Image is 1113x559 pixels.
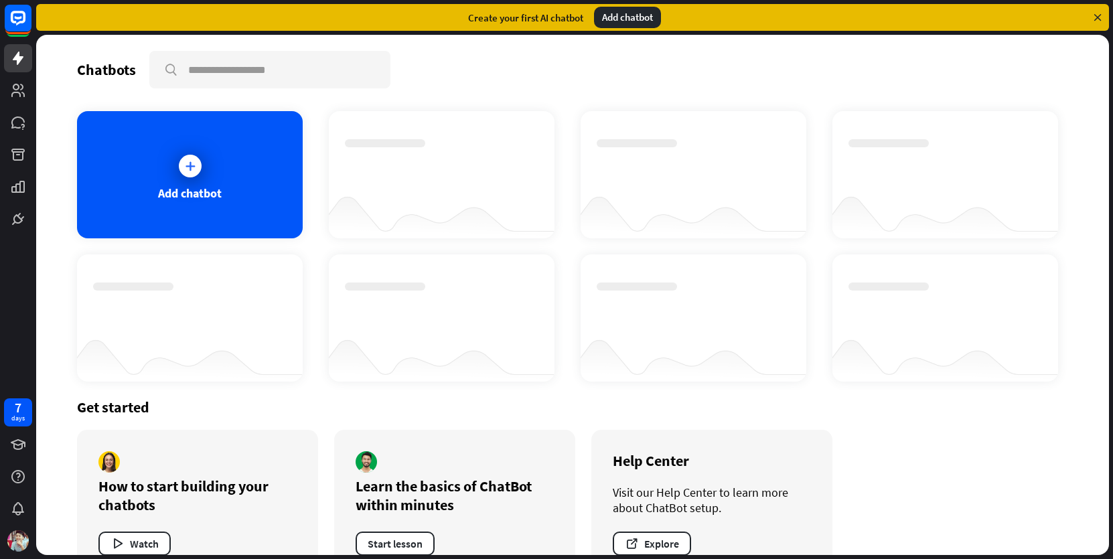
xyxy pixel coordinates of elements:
[98,451,120,473] img: author
[98,532,171,556] button: Watch
[158,185,222,201] div: Add chatbot
[11,5,51,46] button: Open LiveChat chat widget
[468,11,583,24] div: Create your first AI chatbot
[613,532,691,556] button: Explore
[77,398,1068,416] div: Get started
[594,7,661,28] div: Add chatbot
[356,451,377,473] img: author
[356,532,435,556] button: Start lesson
[356,477,554,514] div: Learn the basics of ChatBot within minutes
[15,402,21,414] div: 7
[613,485,811,515] div: Visit our Help Center to learn more about ChatBot setup.
[11,414,25,423] div: days
[77,60,136,79] div: Chatbots
[98,477,297,514] div: How to start building your chatbots
[613,451,811,470] div: Help Center
[4,398,32,426] a: 7 days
